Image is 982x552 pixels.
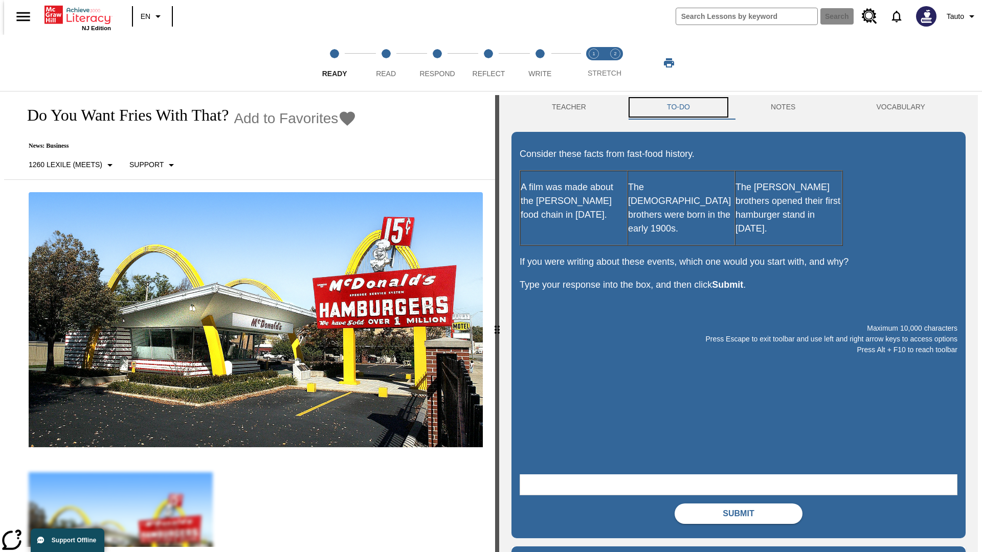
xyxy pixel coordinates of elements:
[588,69,621,77] span: STRETCH
[730,95,836,120] button: NOTES
[521,180,627,222] p: A film was made about the [PERSON_NAME] food chain in [DATE].
[511,95,966,120] div: Instructional Panel Tabs
[44,4,111,31] div: Home
[735,180,842,236] p: The [PERSON_NAME] brothers opened their first hamburger stand in [DATE].
[408,35,467,91] button: Respond step 3 of 5
[910,3,943,30] button: Select a new avatar
[459,35,518,91] button: Reflect step 4 of 5
[82,25,111,31] span: NJ Edition
[141,11,150,22] span: EN
[520,278,957,292] p: Type your response into the box, and then click .
[520,334,957,344] p: Press Escape to exit toolbar and use left and right arrow keys to access options
[25,156,120,174] button: Select Lexile, 1260 Lexile (Meets)
[947,11,964,22] span: Tauto
[520,344,957,355] p: Press Alt + F10 to reach toolbar
[916,6,936,27] img: Avatar
[943,7,982,26] button: Profile/Settings
[376,70,396,78] span: Read
[883,3,910,30] a: Notifications
[4,8,149,17] body: Maximum 10,000 characters Press Escape to exit toolbar and use left and right arrow keys to acces...
[4,95,495,547] div: reading
[495,95,499,552] div: Press Enter or Spacebar and then press right and left arrow keys to move the slider
[592,51,595,56] text: 1
[125,156,182,174] button: Scaffolds, Support
[8,2,38,32] button: Open side menu
[520,323,957,334] p: Maximum 10,000 characters
[520,147,957,161] p: Consider these facts from fast-food history.
[52,537,96,544] span: Support Offline
[579,35,609,91] button: Stretch Read step 1 of 2
[653,54,685,72] button: Print
[305,35,364,91] button: Ready step 1 of 5
[675,503,802,524] button: Submit
[499,95,978,552] div: activity
[712,280,743,290] strong: Submit
[473,70,505,78] span: Reflect
[31,528,104,552] button: Support Offline
[29,159,102,170] p: 1260 Lexile (Meets)
[356,35,415,91] button: Read step 2 of 5
[234,109,356,127] button: Add to Favorites - Do You Want Fries With That?
[600,35,630,91] button: Stretch Respond step 2 of 2
[836,95,966,120] button: VOCABULARY
[29,192,483,448] img: One of the first McDonald's stores, with the iconic red sign and golden arches.
[16,106,229,125] h1: Do You Want Fries With That?
[520,255,957,269] p: If you were writing about these events, which one would you start with, and why?
[136,7,169,26] button: Language: EN, Select a language
[628,180,734,236] p: The [DEMOGRAPHIC_DATA] brothers were born in the early 1900s.
[419,70,455,78] span: Respond
[511,95,627,120] button: Teacher
[627,95,730,120] button: TO-DO
[16,142,356,150] p: News: Business
[234,110,338,127] span: Add to Favorites
[510,35,570,91] button: Write step 5 of 5
[322,70,347,78] span: Ready
[129,159,164,170] p: Support
[614,51,616,56] text: 2
[856,3,883,30] a: Resource Center, Will open in new tab
[676,8,817,25] input: search field
[528,70,551,78] span: Write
